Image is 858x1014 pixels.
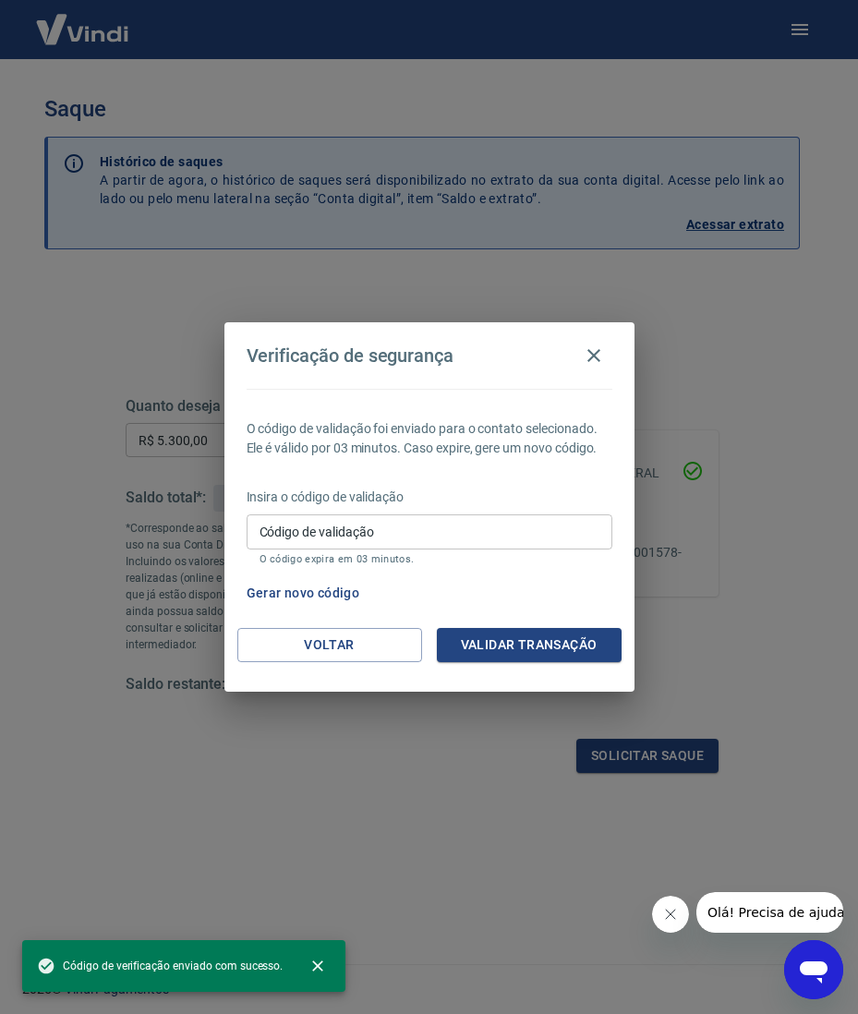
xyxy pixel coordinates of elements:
iframe: Fechar mensagem [652,896,689,933]
p: O código expira em 03 minutos. [260,553,599,565]
p: Insira o código de validação [247,488,612,507]
h4: Verificação de segurança [247,344,454,367]
iframe: Mensagem da empresa [696,892,843,933]
button: Voltar [237,628,422,662]
iframe: Botão para abrir a janela de mensagens [784,940,843,999]
button: Validar transação [437,628,622,662]
span: Código de verificação enviado com sucesso. [37,957,283,975]
button: close [297,946,338,986]
p: O código de validação foi enviado para o contato selecionado. Ele é válido por 03 minutos. Caso e... [247,419,612,458]
span: Olá! Precisa de ajuda? [11,13,155,28]
button: Gerar novo código [239,576,368,610]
